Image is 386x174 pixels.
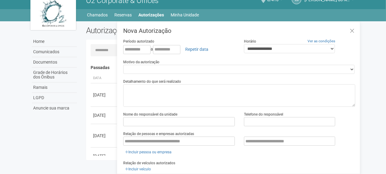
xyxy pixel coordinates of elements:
a: Comunicados [32,47,77,57]
label: Detalhamento do que será realizado [123,79,181,84]
a: Reservas [115,11,132,19]
label: Relação de veículos autorizados [123,160,175,166]
a: LGPD [32,93,77,103]
a: Incluir pessoa ou empresa [123,149,173,155]
a: Home [32,37,77,47]
a: Repetir data [181,44,212,54]
div: [DATE] [93,92,116,98]
label: Horário [244,39,256,44]
a: Incluir veículo [123,166,153,172]
label: Telefone do responsável [244,112,283,117]
a: Grade de Horários dos Ônibus [32,68,77,82]
label: Relação de pessoas e empresas autorizadas [123,131,194,137]
label: Nome do responsável da unidade [123,112,177,117]
label: Período autorizado [123,39,154,44]
th: Data [91,73,118,83]
a: Chamados [87,11,108,19]
a: Documentos [32,57,77,68]
h2: Autorizações [86,26,216,35]
label: Motivo da autorização [123,59,159,65]
a: Minha Unidade [171,11,199,19]
div: [DATE] [93,133,116,139]
div: [DATE] [93,153,116,159]
a: Anuncie sua marca [32,103,77,113]
a: Ramais [32,82,77,93]
h3: Nova Autorização [123,28,355,34]
a: Ver as condições [308,39,335,43]
div: a [123,44,235,54]
h4: Passadas [91,65,351,70]
a: Autorizações [139,11,164,19]
div: [DATE] [93,112,116,118]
